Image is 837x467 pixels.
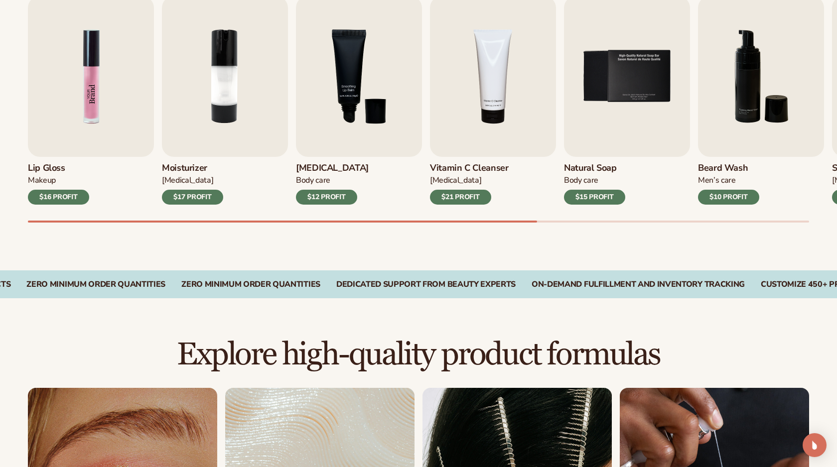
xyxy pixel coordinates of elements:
div: $21 PROFIT [430,190,491,205]
div: [MEDICAL_DATA] [430,175,509,186]
div: $10 PROFIT [698,190,759,205]
h3: Moisturizer [162,163,223,174]
div: [MEDICAL_DATA] [162,175,223,186]
h3: Vitamin C Cleanser [430,163,509,174]
div: $17 PROFIT [162,190,223,205]
div: $12 PROFIT [296,190,357,205]
h3: Lip Gloss [28,163,89,174]
div: Body Care [564,175,625,186]
h3: [MEDICAL_DATA] [296,163,369,174]
div: On-Demand Fulfillment and Inventory Tracking [532,280,745,289]
h2: Explore high-quality product formulas [28,338,809,371]
div: Zero Minimum Order QuantitieS [181,280,320,289]
div: Men’s Care [698,175,759,186]
h3: Beard Wash [698,163,759,174]
div: Zero Minimum Order QuantitieS [26,280,165,289]
div: Dedicated Support From Beauty Experts [336,280,516,289]
div: Open Intercom Messenger [803,433,827,457]
div: Body Care [296,175,369,186]
h3: Natural Soap [564,163,625,174]
div: $16 PROFIT [28,190,89,205]
div: Makeup [28,175,89,186]
div: $15 PROFIT [564,190,625,205]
